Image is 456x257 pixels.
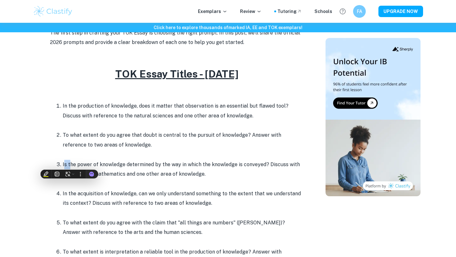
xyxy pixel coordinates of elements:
[314,8,332,15] a: Schools
[63,130,303,150] p: To what extent do you agree that doubt is central to the pursuit of knowledge? Answer with refere...
[115,68,238,80] u: TOK Essay Titles - [DATE]
[33,5,73,18] img: Clastify logo
[198,8,227,15] p: Exemplars
[326,38,421,196] img: Thumbnail
[277,8,302,15] a: Tutoring
[356,8,363,15] h6: FA
[378,6,423,17] button: UPGRADE NOW
[1,24,455,31] h6: Click here to explore thousands of marked IA, EE and TOK exemplars !
[337,6,348,17] button: Help and Feedback
[63,101,303,121] p: In the production of knowledge, does it matter that observation is an essential but flawed tool? ...
[63,160,303,179] p: Is the power of knowledge determined by the way in which the knowledge is conveyed? Discuss with ...
[240,8,262,15] p: Review
[353,5,366,18] button: FA
[63,189,303,208] p: In the acquisition of knowledge, can we only understand something to the extent that we understan...
[50,28,303,47] p: The first step in crafting your TOK Essay is choosing the right prompt. In this post, we’ll share...
[63,218,303,237] p: To what extent do you agree with the claim that "all things are numbers" ([PERSON_NAME])? Answer ...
